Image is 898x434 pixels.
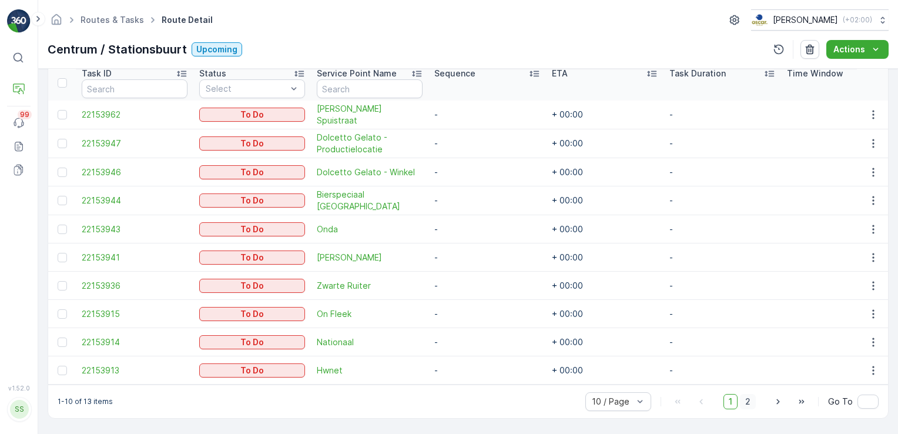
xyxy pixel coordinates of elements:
[199,108,305,122] button: To Do
[58,397,113,406] p: 1-10 of 13 items
[7,9,31,33] img: logo
[192,42,242,56] button: Upcoming
[82,195,187,206] a: 22153944
[240,223,264,235] p: To Do
[48,41,187,58] p: Centrum / Stationsbuurt
[317,189,423,212] span: Bierspeciaal [GEOGRAPHIC_DATA]
[199,307,305,321] button: To Do
[833,44,865,55] p: Actions
[546,129,664,158] td: + 00:00
[428,186,546,215] td: -
[317,280,423,292] a: Zwarte Ruiter
[50,18,63,28] a: Homepage
[199,335,305,349] button: To Do
[317,336,423,348] a: Nationaal
[206,83,287,95] p: Select
[428,158,546,186] td: -
[826,40,889,59] button: Actions
[240,166,264,178] p: To Do
[199,136,305,151] button: To Do
[664,186,781,215] td: -
[317,308,423,320] a: On Fleek
[664,243,781,272] td: -
[82,68,112,79] p: Task ID
[240,280,264,292] p: To Do
[81,15,144,25] a: Routes & Tasks
[82,166,187,178] span: 22153946
[82,79,187,98] input: Search
[317,79,423,98] input: Search
[240,336,264,348] p: To Do
[546,101,664,129] td: + 00:00
[58,366,67,375] div: Toggle Row Selected
[740,394,756,409] span: 2
[58,309,67,319] div: Toggle Row Selected
[317,189,423,212] a: Bierspeciaal café de Paas
[317,365,423,376] span: Hwnet
[546,243,664,272] td: + 00:00
[723,394,738,409] span: 1
[58,338,67,347] div: Toggle Row Selected
[82,280,187,292] a: 22153936
[546,328,664,356] td: + 00:00
[428,101,546,129] td: -
[7,111,31,135] a: 99
[546,272,664,300] td: + 00:00
[664,300,781,328] td: -
[546,300,664,328] td: + 00:00
[428,300,546,328] td: -
[199,193,305,208] button: To Do
[664,215,781,243] td: -
[199,251,305,265] button: To Do
[317,103,423,126] a: Bram Ladage Spuistraat
[317,103,423,126] span: [PERSON_NAME] Spuistraat
[317,252,423,263] span: [PERSON_NAME]
[240,308,264,320] p: To Do
[751,14,768,26] img: basis-logo_rgb2x.png
[82,308,187,320] a: 22153915
[428,215,546,243] td: -
[240,138,264,149] p: To Do
[664,158,781,186] td: -
[82,252,187,263] span: 22153941
[196,44,237,55] p: Upcoming
[828,396,853,408] span: Go To
[773,14,838,26] p: [PERSON_NAME]
[199,363,305,378] button: To Do
[82,138,187,149] span: 22153947
[199,165,305,179] button: To Do
[82,336,187,348] a: 22153914
[664,129,781,158] td: -
[669,68,726,79] p: Task Duration
[240,252,264,263] p: To Do
[58,196,67,205] div: Toggle Row Selected
[317,252,423,263] a: De Ooievaart
[317,68,397,79] p: Service Point Name
[82,365,187,376] a: 22153913
[199,279,305,293] button: To Do
[58,281,67,291] div: Toggle Row Selected
[552,68,568,79] p: ETA
[546,186,664,215] td: + 00:00
[434,68,475,79] p: Sequence
[843,15,872,25] p: ( +02:00 )
[58,110,67,119] div: Toggle Row Selected
[317,132,423,155] a: Dolcetto Gelato - Productielocatie
[664,101,781,129] td: -
[428,328,546,356] td: -
[787,68,843,79] p: Time Window
[58,253,67,262] div: Toggle Row Selected
[58,225,67,234] div: Toggle Row Selected
[546,356,664,385] td: + 00:00
[82,223,187,235] a: 22153943
[199,68,226,79] p: Status
[428,129,546,158] td: -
